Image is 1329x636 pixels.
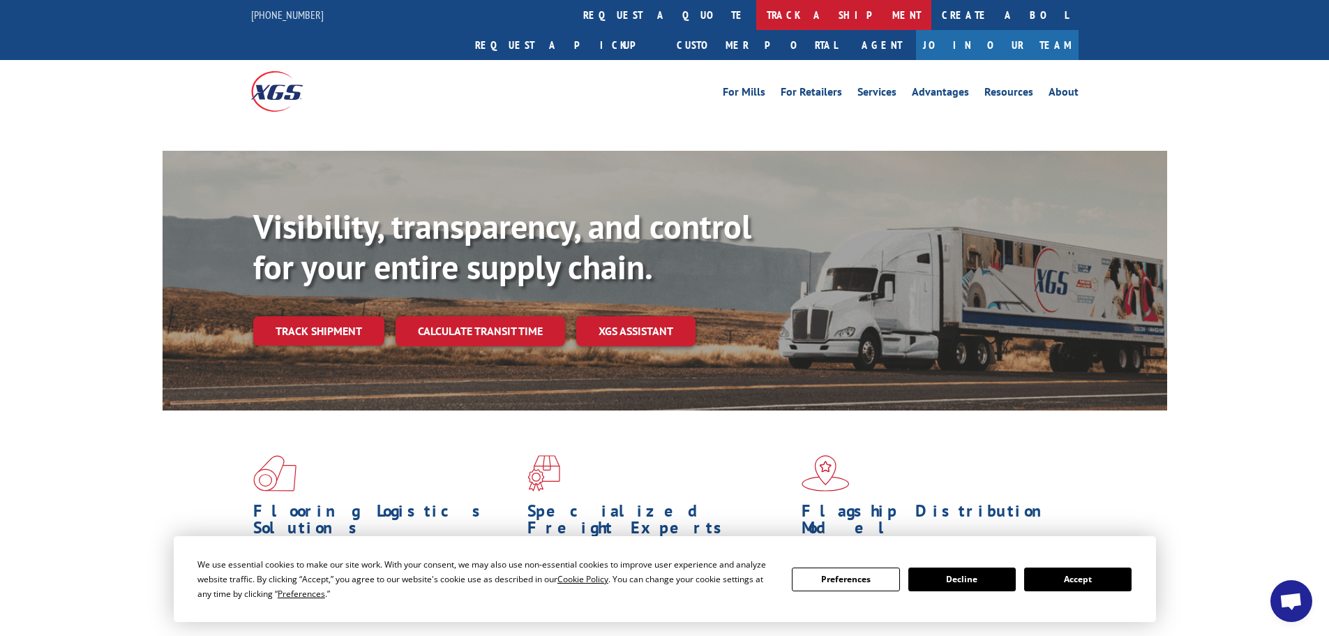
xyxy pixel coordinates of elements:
a: For Retailers [781,87,842,102]
h1: Flooring Logistics Solutions [253,503,517,543]
img: xgs-icon-focused-on-flooring-red [527,455,560,491]
div: We use essential cookies to make our site work. With your consent, we may also use non-essential ... [197,557,775,601]
a: Customer Portal [666,30,848,60]
a: For Mills [723,87,765,102]
div: Cookie Consent Prompt [174,536,1156,622]
a: [PHONE_NUMBER] [251,8,324,22]
a: Open chat [1270,580,1312,622]
img: xgs-icon-flagship-distribution-model-red [802,455,850,491]
a: Services [857,87,896,102]
a: Join Our Team [916,30,1079,60]
button: Preferences [792,568,899,591]
a: Advantages [912,87,969,102]
a: XGS ASSISTANT [576,316,696,346]
h1: Flagship Distribution Model [802,503,1065,543]
span: Preferences [278,588,325,600]
span: Cookie Policy [557,573,608,585]
a: Track shipment [253,316,384,346]
a: About [1049,87,1079,102]
a: Calculate transit time [396,316,565,346]
a: Resources [984,87,1033,102]
a: Request a pickup [465,30,666,60]
button: Accept [1024,568,1132,591]
a: Agent [848,30,916,60]
img: xgs-icon-total-supply-chain-intelligence-red [253,455,296,491]
b: Visibility, transparency, and control for your entire supply chain. [253,205,751,288]
button: Decline [908,568,1016,591]
h1: Specialized Freight Experts [527,503,791,543]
